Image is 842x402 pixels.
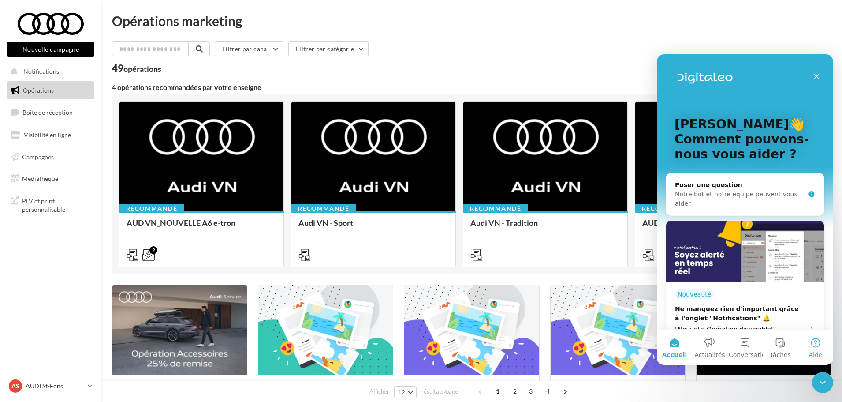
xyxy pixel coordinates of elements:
[635,204,700,214] div: Recommandé
[119,204,184,214] div: Recommandé
[508,384,522,398] span: 2
[291,204,356,214] div: Recommandé
[112,14,831,27] div: Opérations marketing
[5,81,96,100] a: Opérations
[112,84,831,91] div: 4 opérations recommandées par votre enseigne
[463,204,528,214] div: Recommandé
[642,218,792,236] div: AUDI VN_FIL ROUGE 2025 - A1, Q2, Q3, Q5 et Q4 e-tron
[398,389,406,396] span: 12
[5,103,96,122] a: Boîte de réception
[470,218,620,236] div: Audi VN - Tradition
[23,68,59,75] span: Notifications
[22,175,58,182] span: Médiathèque
[5,148,96,166] a: Campagnes
[112,64,161,73] div: 49
[541,384,555,398] span: 4
[7,378,94,394] a: AS AUDI St-Fons
[149,246,157,254] div: 2
[5,126,96,144] a: Visibilité en ligne
[23,86,54,94] span: Opérations
[7,42,94,57] button: Nouvelle campagne
[5,192,96,218] a: PLV et print personnalisable
[24,131,71,139] span: Visibilité en ligne
[215,41,283,56] button: Filtrer par canal
[394,386,417,398] button: 12
[22,153,54,160] span: Campagnes
[421,387,458,396] span: résultats/page
[298,218,448,236] div: Audi VN - Sport
[26,382,84,391] p: AUDI St-Fons
[22,195,91,214] span: PLV et print personnalisable
[5,169,96,188] a: Médiathèque
[288,41,369,56] button: Filtrer par catégorie
[524,384,538,398] span: 3
[812,372,833,393] iframe: Intercom live chat
[11,382,19,391] span: AS
[127,218,276,236] div: AUD VN_NOUVELLE A6 e-tron
[369,387,389,396] span: Afficher
[491,384,505,398] span: 1
[123,65,161,73] div: opérations
[22,109,73,116] span: Boîte de réception
[657,54,833,365] iframe: Intercom live chat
